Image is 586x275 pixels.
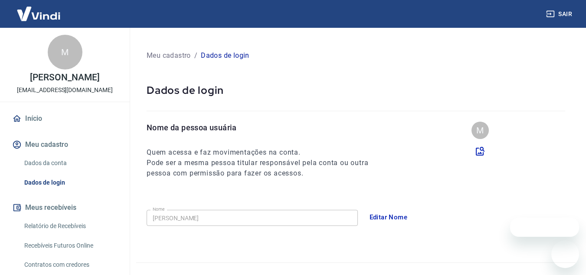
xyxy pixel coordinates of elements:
a: Dados da conta [21,154,119,172]
a: Início [10,109,119,128]
a: Contratos com credores [21,256,119,274]
img: Vindi [10,0,67,27]
p: [EMAIL_ADDRESS][DOMAIN_NAME] [17,86,113,95]
a: Relatório de Recebíveis [21,217,119,235]
div: M [48,35,82,70]
label: Nome [153,206,165,212]
p: [PERSON_NAME] [30,73,99,82]
button: Meus recebíveis [10,198,119,217]
button: Meu cadastro [10,135,119,154]
a: Dados de login [21,174,119,192]
iframe: Botão para abrir a janela de mensagens [551,240,579,268]
a: Recebíveis Futuros Online [21,237,119,255]
p: Dados de login [201,50,249,61]
p: / [194,50,197,61]
h6: Quem acessa e faz movimentações na conta. [147,147,384,158]
p: Nome da pessoa usuária [147,122,384,133]
iframe: Mensagem da empresa [510,218,579,237]
h6: Pode ser a mesma pessoa titular responsável pela conta ou outra pessoa com permissão para fazer o... [147,158,384,179]
div: M [471,122,489,139]
p: Dados de login [147,83,565,97]
p: Meu cadastro [147,50,191,61]
button: Editar Nome [365,208,412,226]
button: Sair [544,6,576,22]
